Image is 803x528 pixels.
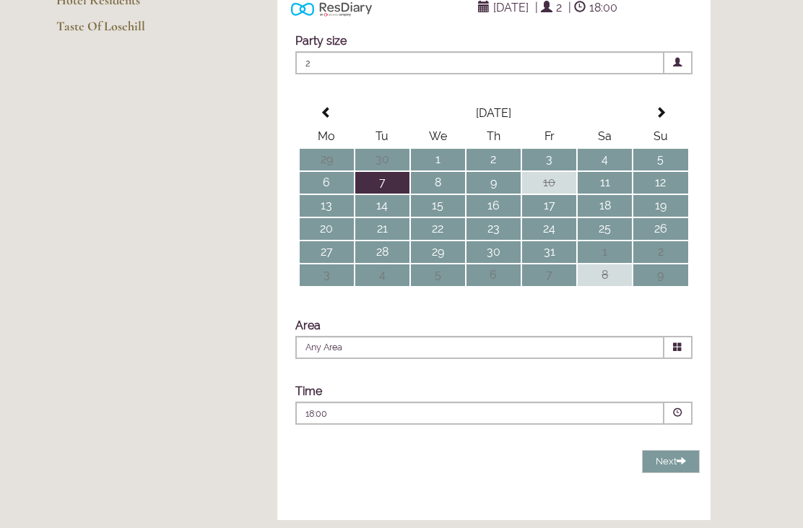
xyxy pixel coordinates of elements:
td: 18 [578,195,632,217]
span: 2 [295,51,664,74]
th: Th [466,126,521,147]
td: 26 [633,218,687,240]
th: We [411,126,465,147]
th: Fr [522,126,576,147]
td: 19 [633,195,687,217]
th: Tu [355,126,409,147]
td: 4 [355,264,409,286]
td: 30 [466,241,521,263]
a: Taste Of Losehill [56,18,194,44]
td: 16 [466,195,521,217]
td: 3 [300,264,354,286]
td: 20 [300,218,354,240]
p: 18:00 [305,407,567,420]
td: 8 [578,264,632,286]
td: 12 [633,172,687,194]
td: 25 [578,218,632,240]
th: Select Month [355,103,633,124]
td: 2 [466,149,521,170]
td: 6 [300,172,354,194]
td: 13 [300,195,354,217]
td: 1 [411,149,465,170]
td: 27 [300,241,354,263]
span: | [535,1,538,14]
td: 9 [466,172,521,194]
td: 11 [578,172,632,194]
td: 31 [522,241,576,263]
td: 7 [522,264,576,286]
td: 23 [466,218,521,240]
td: 5 [411,264,465,286]
td: 4 [578,149,632,170]
td: 6 [466,264,521,286]
button: Next [642,450,700,474]
td: 14 [355,195,409,217]
td: 2 [633,241,687,263]
td: 29 [300,149,354,170]
td: 15 [411,195,465,217]
td: 3 [522,149,576,170]
td: 1 [578,241,632,263]
span: Next Month [655,107,667,118]
td: 8 [411,172,465,194]
th: Sa [578,126,632,147]
td: 10 [522,172,576,194]
label: Time [295,384,322,398]
td: 30 [355,149,409,170]
td: 9 [633,264,687,286]
th: Su [633,126,687,147]
td: 5 [633,149,687,170]
td: 21 [355,218,409,240]
th: Mo [300,126,354,147]
td: 17 [522,195,576,217]
span: Next [656,456,686,467]
label: Area [295,319,321,332]
td: 29 [411,241,465,263]
td: 22 [411,218,465,240]
td: 28 [355,241,409,263]
td: 7 [355,172,409,194]
label: Party size [295,34,347,48]
span: | [568,1,571,14]
span: Previous Month [321,107,332,118]
td: 24 [522,218,576,240]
